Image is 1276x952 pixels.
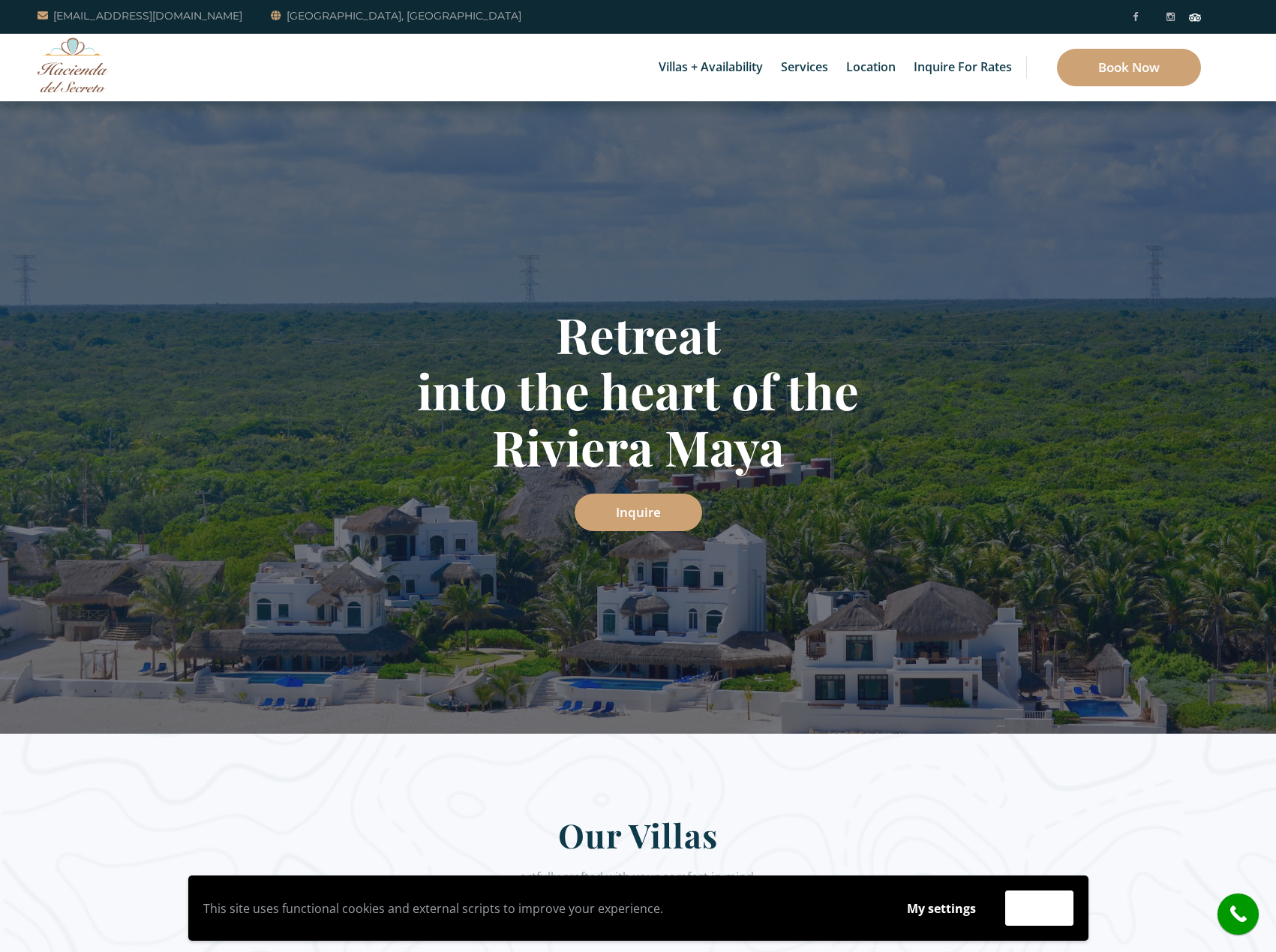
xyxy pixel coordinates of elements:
[773,34,836,101] a: Services
[1189,14,1201,21] img: Tripadvisor_logomark.svg
[203,897,878,920] p: This site uses functional cookies and external scripts to improve your experience.
[271,7,521,25] a: [GEOGRAPHIC_DATA], [GEOGRAPHIC_DATA]
[1221,897,1255,931] i: call
[575,494,702,531] a: Inquire
[200,306,1077,475] h1: Retreat into the heart of the Riviera Maya
[839,34,903,101] a: Location
[906,34,1019,101] a: Inquire for Rates
[38,7,242,25] a: [EMAIL_ADDRESS][DOMAIN_NAME]
[1217,893,1259,935] a: call
[651,34,770,101] a: Villas + Availability
[893,891,990,926] button: My settings
[1005,890,1073,926] button: Accept
[38,38,109,92] img: Awesome Logo
[1057,49,1201,86] a: Book Now
[200,866,1077,909] div: artfully crafted with your comfort in mind.
[200,814,1077,866] h2: Our Villas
